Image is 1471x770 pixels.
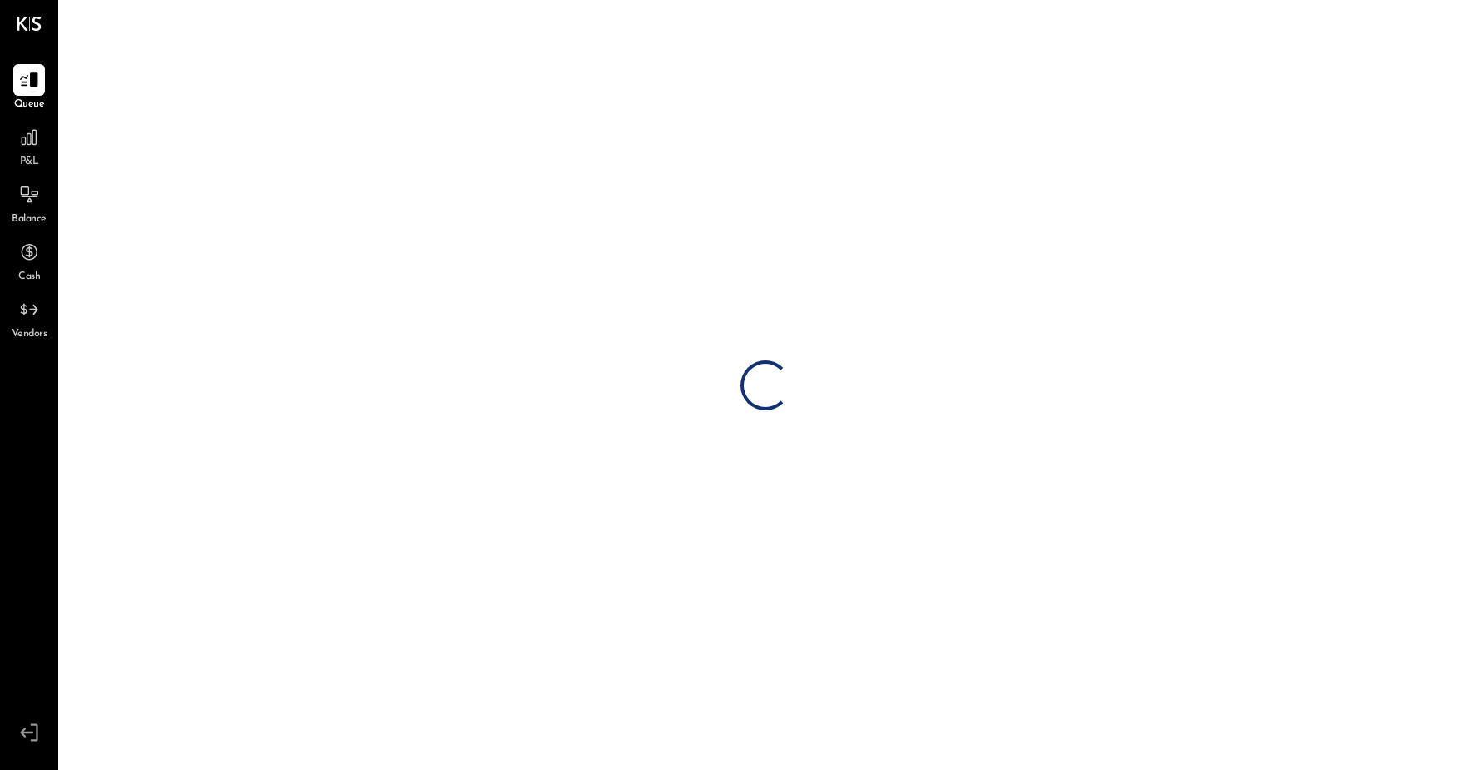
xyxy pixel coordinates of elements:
a: Vendors [1,294,57,342]
span: Queue [14,97,45,112]
a: P&L [1,122,57,170]
a: Cash [1,236,57,285]
a: Balance [1,179,57,227]
span: Cash [18,270,40,285]
a: Queue [1,64,57,112]
span: Vendors [12,327,47,342]
span: Balance [12,212,47,227]
span: P&L [20,155,39,170]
